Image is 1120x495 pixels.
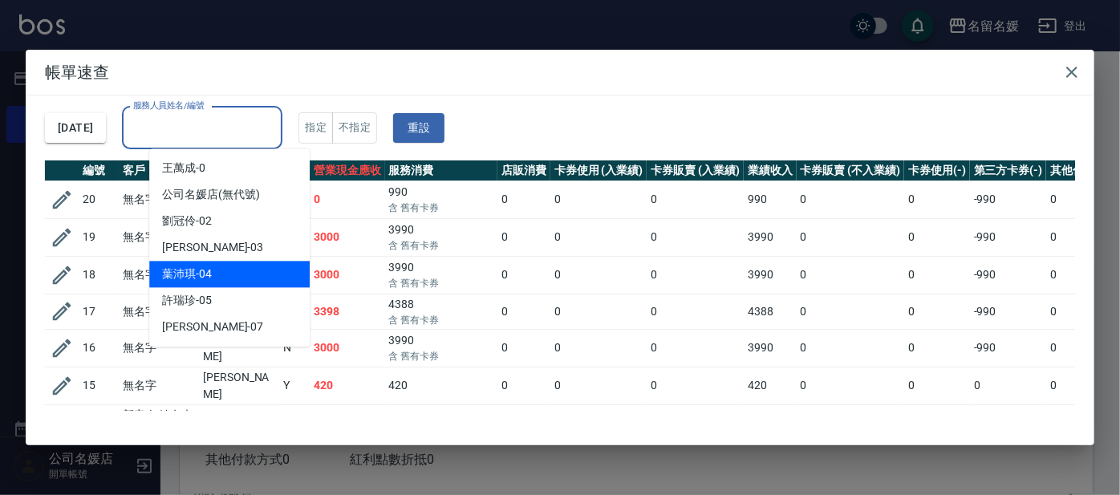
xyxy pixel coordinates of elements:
span: 王萬成 -0 [162,160,205,176]
span: 葉沛琪 -04 [162,266,212,282]
button: 指定 [298,112,333,144]
td: 420 [744,367,797,404]
td: 0 [647,294,744,329]
button: 重設 [393,113,444,143]
td: 0 [550,256,647,294]
td: Y [279,404,310,442]
p: 含 舊有卡券 [389,238,493,253]
td: 0 [550,218,647,256]
p: 含 舊有卡券 [389,201,493,215]
td: 18 [79,256,119,294]
span: [PERSON_NAME] -07 [162,319,263,335]
td: 0 [904,329,970,367]
td: 0 [497,329,550,367]
td: 0 [497,404,550,442]
th: 卡券販賣 (入業績) [647,160,744,181]
td: 0 [647,256,744,294]
td: 0 [797,181,904,218]
td: 0 [647,218,744,256]
td: 3000 [310,256,385,294]
td: 無名字 [119,367,199,404]
td: 3990 [385,329,497,367]
td: 420 [310,367,385,404]
span: 公司名媛店 (無代號) [162,186,260,203]
td: 0 [797,218,904,256]
td: 1800 [744,404,797,442]
td: 0 [970,367,1047,404]
td: 0 [497,218,550,256]
td: 3000 [310,218,385,256]
button: 不指定 [332,112,377,144]
td: 20 [79,181,119,218]
td: 17 [79,294,119,329]
td: 0 [797,367,904,404]
td: 3990 [744,256,797,294]
td: 新客人 姓名未設定 [119,404,199,442]
td: 0 [497,367,550,404]
td: -990 [970,256,1047,294]
label: 服務人員姓名/編號 [133,99,204,112]
td: 0 [904,218,970,256]
th: 卡券使用 (入業績) [550,160,647,181]
td: 0 [647,181,744,218]
button: [DATE] [45,113,106,143]
td: 19 [79,218,119,256]
td: 支援 [199,404,279,442]
span: 許明雅 -08 [162,345,212,362]
td: 3990 [744,218,797,256]
td: 0 [550,367,647,404]
th: 第三方卡券(-) [970,160,1047,181]
td: 無名字 [119,218,199,256]
td: 0 [647,404,744,442]
td: 0 [904,294,970,329]
td: 無名字 [119,329,199,367]
span: [PERSON_NAME] -03 [162,239,263,256]
td: 0 [550,181,647,218]
td: 420 [385,367,497,404]
td: 1800 [310,404,385,442]
th: 編號 [79,160,119,181]
p: 含 舊有卡券 [389,276,493,290]
td: 無名字 [119,181,199,218]
td: 3990 [385,256,497,294]
p: 含 舊有卡券 [389,349,493,363]
td: 無名字 [119,256,199,294]
th: 卡券使用(-) [904,160,970,181]
td: 0 [647,367,744,404]
td: Y [279,367,310,404]
td: 0 [497,181,550,218]
td: 0 [797,256,904,294]
td: N [279,329,310,367]
td: 0 [550,404,647,442]
th: 卡券販賣 (不入業績) [797,160,904,181]
td: 0 [797,404,904,442]
td: [PERSON_NAME] [199,329,279,367]
th: 服務消費 [385,160,497,181]
h2: 帳單速查 [26,50,1094,95]
th: 店販消費 [497,160,550,181]
td: 0 [904,404,970,442]
td: 0 [904,181,970,218]
td: 0 [550,329,647,367]
th: 營業現金應收 [310,160,385,181]
td: -990 [970,294,1047,329]
span: 劉冠伶 -02 [162,213,212,229]
td: 3398 [310,294,385,329]
td: 990 [385,181,497,218]
td: 14 [79,404,119,442]
th: 業績收入 [744,160,797,181]
td: 990 [744,181,797,218]
td: 4388 [385,294,497,329]
td: 0 [970,404,1047,442]
p: 含 舊有卡券 [389,313,493,327]
td: 4388 [744,294,797,329]
td: 0 [310,181,385,218]
td: 16 [79,329,119,367]
td: 0 [497,294,550,329]
td: 0 [904,256,970,294]
td: 3990 [744,329,797,367]
td: -990 [970,181,1047,218]
td: 無名字 [119,294,199,329]
td: 15 [79,367,119,404]
td: -990 [970,329,1047,367]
